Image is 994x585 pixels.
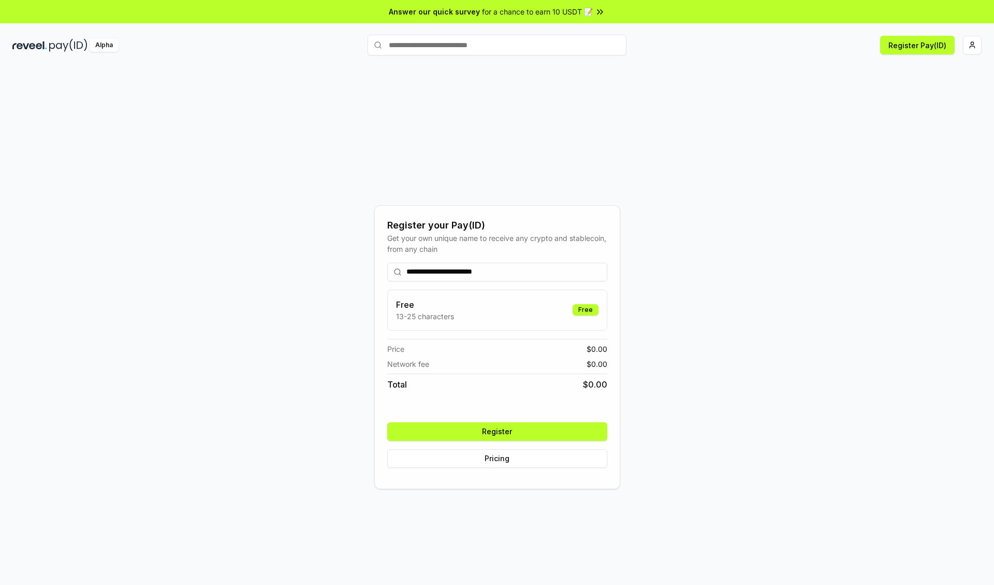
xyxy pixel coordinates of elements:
[573,304,598,316] div: Free
[587,359,607,369] span: $ 0.00
[389,6,480,17] span: Answer our quick survey
[396,311,454,322] p: 13-25 characters
[387,449,607,468] button: Pricing
[90,39,119,52] div: Alpha
[387,359,429,369] span: Network fee
[880,36,955,54] button: Register Pay(ID)
[387,422,607,441] button: Register
[49,39,87,52] img: pay_id
[387,233,607,254] div: Get your own unique name to receive any crypto and stablecoin, from any chain
[583,378,607,391] span: $ 0.00
[587,344,607,354] span: $ 0.00
[12,39,47,52] img: reveel_dark
[387,378,407,391] span: Total
[387,218,607,233] div: Register your Pay(ID)
[482,6,593,17] span: for a chance to earn 10 USDT 📝
[387,344,404,354] span: Price
[396,298,454,311] h3: Free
